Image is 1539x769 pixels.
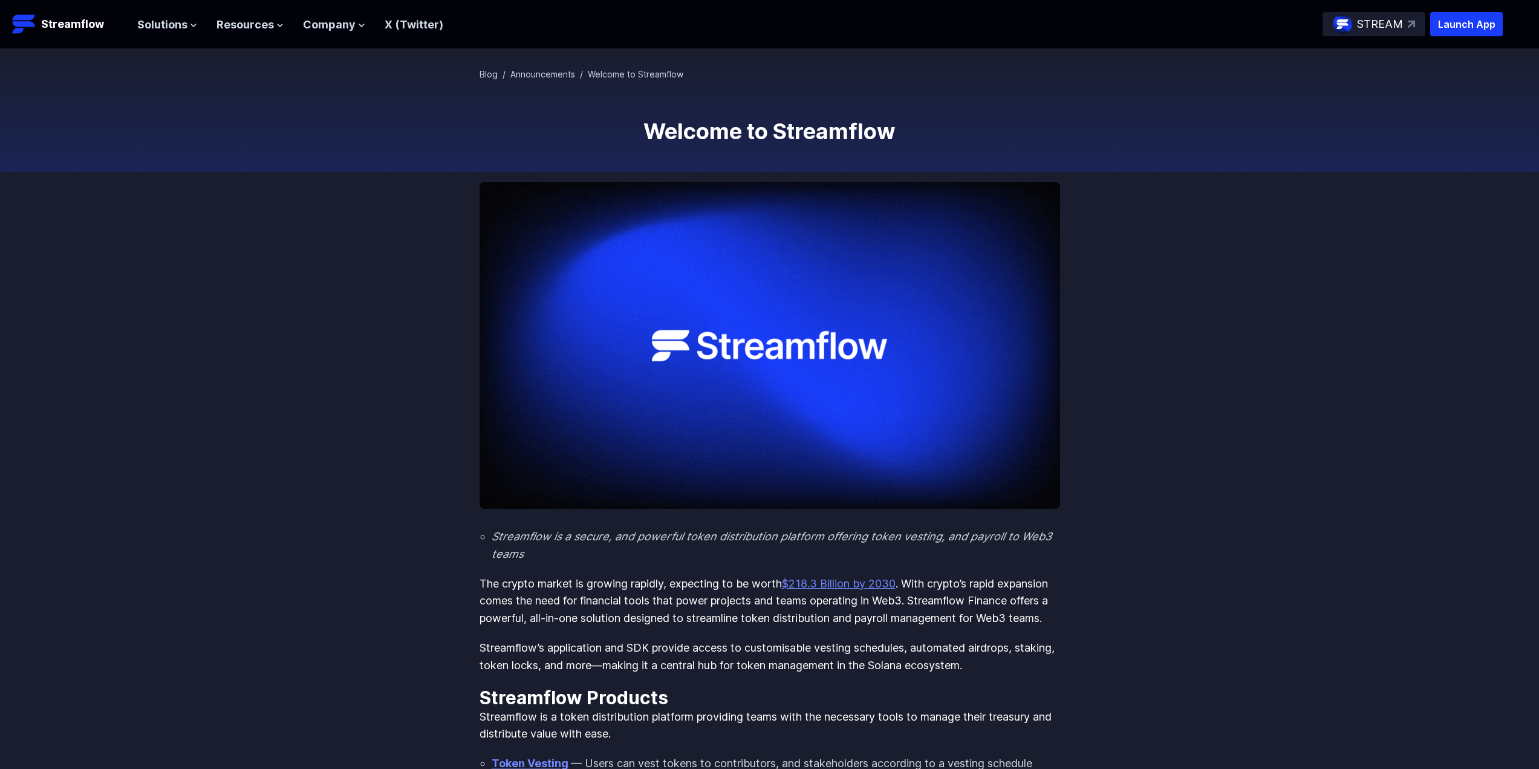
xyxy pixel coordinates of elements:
[303,16,356,34] span: Company
[12,12,125,36] a: Streamflow
[216,16,274,34] span: Resources
[580,69,583,79] span: /
[480,182,1060,509] img: Welcome to Streamflow
[216,16,284,34] button: Resources
[480,69,498,79] a: Blog
[480,575,1060,627] p: The crypto market is growing rapidly, expecting to be worth . With crypto’s rapid expansion comes...
[1323,12,1425,36] a: STREAM
[1408,21,1415,28] img: top-right-arrow.svg
[480,640,1060,675] p: Streamflow’s application and SDK provide access to customisable vesting schedules, automated aird...
[492,530,1052,560] em: Streamflow is a secure, and powerful token distribution platform offering token vesting, and payr...
[137,16,197,34] button: Solutions
[385,18,443,31] a: X (Twitter)
[480,708,1060,744] p: Streamflow is a token distribution platform providing teams with the necessary tools to manage th...
[303,16,365,34] button: Company
[480,687,668,708] strong: Streamflow Products
[41,16,104,33] p: Streamflow
[12,12,36,36] img: Streamflow Logo
[1333,15,1352,34] img: streamflow-logo-circle.png
[480,119,1060,143] h1: Welcome to Streamflow
[137,16,187,34] span: Solutions
[510,69,575,79] a: Announcements
[1357,16,1403,33] p: STREAM
[1430,12,1503,36] button: Launch App
[782,577,896,590] a: $218.3 Billion by 2030
[503,69,506,79] span: /
[588,69,683,79] span: Welcome to Streamflow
